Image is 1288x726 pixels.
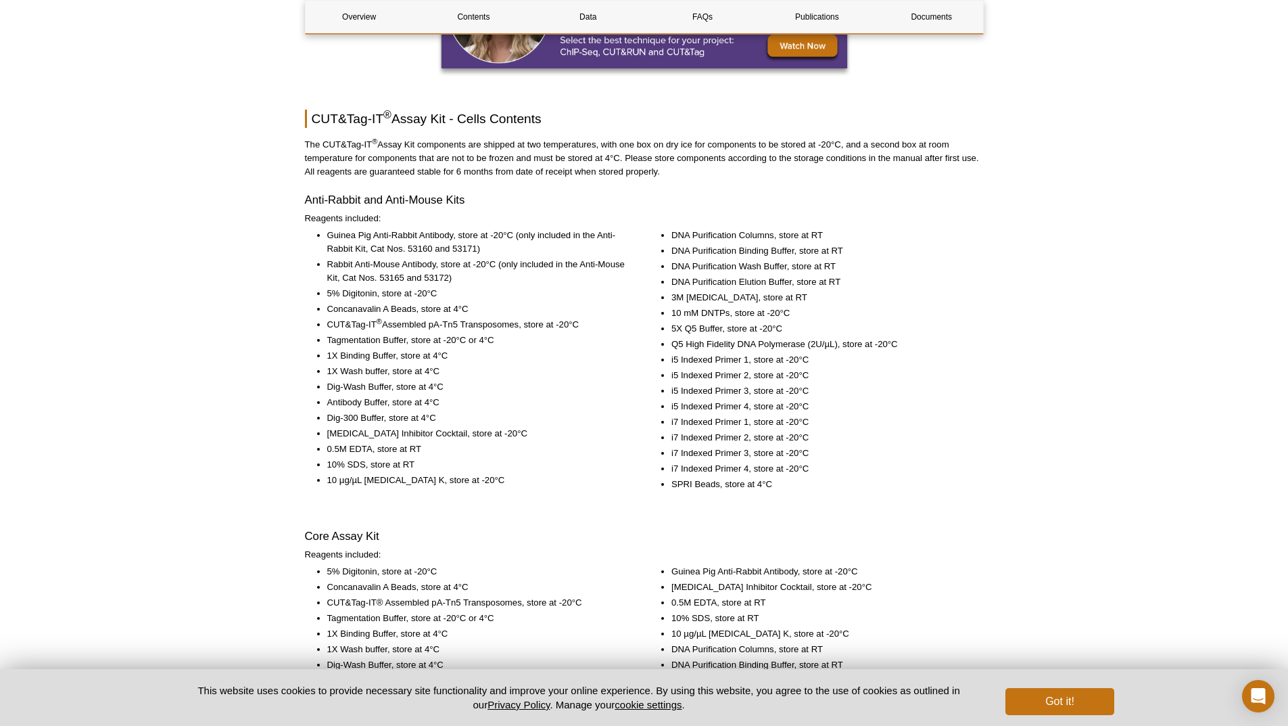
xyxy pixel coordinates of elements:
sup: ® [372,137,377,145]
li: 0.5M EDTA, store at RT [671,596,970,610]
li: 10 mM DNTPs, store at -20°C [671,307,970,320]
li: Guinea Pig Anti-Rabbit Antibody, store at -20°C (only included in the Anti-Rabbit Kit, Cat Nos. 5... [327,229,626,256]
p: Reagents included: [305,212,984,225]
a: Overview [306,1,413,33]
a: Contents [420,1,527,33]
li: 1X Wash buffer, store at 4°C [327,643,626,656]
li: DNA Purification Wash Buffer, store at RT [671,260,970,273]
li: Tagmentation Buffer, store at -20°C or 4°C [327,334,626,347]
button: cookie settings [615,699,682,710]
a: Documents [878,1,985,33]
li: Dig-300 Buffer, store at 4°C [327,411,626,425]
li: 3M [MEDICAL_DATA], store at RT [671,291,970,304]
a: Publications [763,1,871,33]
li: i7 Indexed Primer 2, store at -20°C [671,431,970,445]
li: 1X Binding Buffer, store at 4°C [327,627,626,641]
div: Open Intercom Messenger [1242,680,1274,712]
li: CUT&Tag-IT Assembled pA-Tn5 Transposomes, store at -20°C [327,318,626,332]
p: This website uses cookies to provide necessary site functionality and improve your online experie... [174,683,984,712]
li: CUT&Tag-IT® Assembled pA-Tn5 Transposomes, store at -20°C [327,596,626,610]
li: 10% SDS, store at RT [671,612,970,625]
li: 0.5M EDTA, store at RT [327,443,626,456]
li: i7 Indexed Primer 3, store at -20°C [671,447,970,460]
li: Concanavalin A Beads, store at 4°C [327,581,626,594]
li: Tagmentation Buffer, store at -20°C or 4°C [327,612,626,625]
li: Q5 High Fidelity DNA Polymerase (2U/µL), store at -20°C [671,338,970,351]
h3: Core Assay Kit [305,528,984,545]
button: Got it! [1005,688,1114,715]
a: Privacy Policy [487,699,550,710]
li: i7 Indexed Primer 1, store at -20°C [671,415,970,429]
li: i5 Indexed Primer 3, store at -20°C [671,384,970,398]
li: 10 µg/µL [MEDICAL_DATA] K, store at -20°C [327,474,626,487]
li: DNA Purification Elution Buffer, store at RT [671,275,970,289]
li: i5 Indexed Primer 4, store at -20°C [671,400,970,413]
li: DNA Purification Columns, store at RT [671,229,970,242]
li: Guinea Pig Anti-Rabbit Antibody, store at -20°C [671,565,970,578]
li: Antibody Buffer, store at 4°C [327,396,626,409]
li: [MEDICAL_DATA] Inhibitor Cocktail, store at -20°C [671,581,970,594]
li: Rabbit Anti-Mouse Antibody, store at -20°C (only included in the Anti-Mouse Kit, Cat Nos. 53165 a... [327,258,626,285]
sup: ® [377,317,382,325]
li: 5% Digitonin, store at -20°C [327,287,626,300]
sup: ® [383,109,391,120]
li: Dig-Wash Buffer, store at 4°C [327,380,626,394]
li: Concanavalin A Beads, store at 4°C [327,302,626,316]
li: 5% Digitonin, store at -20°C [327,565,626,578]
li: i5 Indexed Primer 2, store at -20°C [671,369,970,382]
li: 10 µg/µL [MEDICAL_DATA] K, store at -20°C [671,627,970,641]
li: i7 Indexed Primer 4, store at -20°C [671,462,970,476]
li: [MEDICAL_DATA] Inhibitor Cocktail, store at -20°C [327,427,626,440]
li: Dig-Wash Buffer, store at 4°C [327,658,626,672]
h2: CUT&Tag-IT Assay Kit - Cells Contents [305,110,984,128]
h3: Anti-Rabbit and Anti-Mouse Kits [305,192,984,208]
li: DNA Purification Binding Buffer, store at RT [671,658,970,672]
li: 1X Wash buffer, store at 4°C [327,365,626,378]
p: The CUT&Tag-IT Assay Kit components are shipped at two temperatures, with one box on dry ice for ... [305,138,984,179]
li: 10% SDS, store at RT [327,458,626,472]
p: Reagents included: [305,548,984,562]
li: 5X Q5 Buffer, store at -20°C [671,322,970,336]
a: Data [534,1,642,33]
li: DNA Purification Columns, store at RT [671,643,970,656]
li: DNA Purification Binding Buffer, store at RT [671,244,970,258]
li: i5 Indexed Primer 1, store at -20°C [671,353,970,367]
li: SPRI Beads, store at 4°C [671,478,970,491]
li: 1X Binding Buffer, store at 4°C [327,349,626,363]
a: FAQs [648,1,756,33]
